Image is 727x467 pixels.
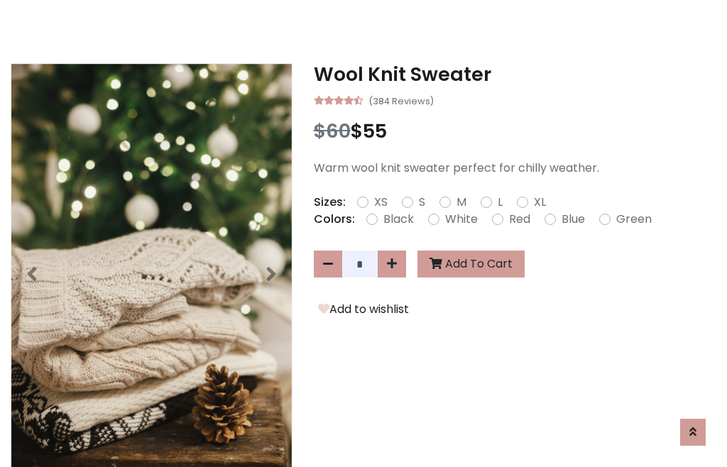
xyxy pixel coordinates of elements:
[363,118,387,144] span: 55
[314,194,346,211] p: Sizes:
[314,211,355,228] p: Colors:
[314,120,716,143] h3: $
[457,194,466,211] label: M
[314,63,716,86] h3: Wool Knit Sweater
[368,92,434,109] small: (384 Reviews)
[383,211,414,228] label: Black
[445,211,478,228] label: White
[419,194,425,211] label: S
[374,194,388,211] label: XS
[534,194,546,211] label: XL
[314,300,413,319] button: Add to wishlist
[314,118,351,144] span: $60
[314,160,716,177] p: Warm wool knit sweater perfect for chilly weather.
[616,211,652,228] label: Green
[509,211,530,228] label: Red
[498,194,503,211] label: L
[562,211,585,228] label: Blue
[417,251,525,278] button: Add To Cart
